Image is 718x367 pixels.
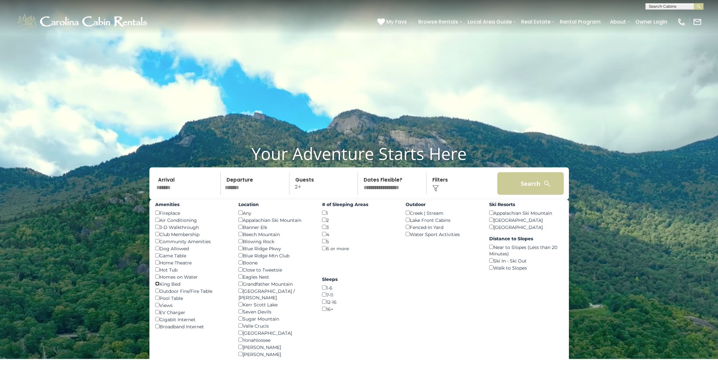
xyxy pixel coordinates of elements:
[464,16,515,27] a: Local Area Guide
[322,298,396,305] div: 12-16
[489,257,563,264] div: Ski In - Ski Out
[238,238,312,245] div: Blowing Rock
[155,252,229,259] div: Game Table
[238,231,312,238] div: Beech Mountain
[238,280,312,287] div: Grandfather Mountain
[238,287,312,301] div: [GEOGRAPHIC_DATA] / [PERSON_NAME]
[489,209,563,216] div: Appalachian Ski Mountain
[489,201,563,208] label: Ski Resorts
[238,201,312,208] label: Location
[155,294,229,302] div: Pool Table
[322,305,396,312] div: 16+
[406,201,480,208] label: Outdoor
[377,18,409,26] a: My Favs
[238,259,312,266] div: Boone
[5,144,713,164] h1: Your Adventure Starts Here
[155,273,229,280] div: Homes on Water
[155,287,229,294] div: Outdoor Fire/Fire Table
[155,209,229,216] div: Fireplace
[155,231,229,238] div: Club Membership
[322,276,396,283] label: Sleeps
[291,172,358,195] p: 2+
[322,231,396,238] div: 4
[238,252,312,259] div: Blue Ridge Mtn Club
[557,16,604,27] a: Rental Program
[322,209,396,216] div: 1
[406,216,480,223] div: Lake Front Cabins
[415,16,461,27] a: Browse Rentals
[238,308,312,315] div: Seven Devils
[489,216,563,223] div: [GEOGRAPHIC_DATA]
[238,301,312,308] div: Kerr Scott Lake
[238,322,312,329] div: Valle Crucis
[155,316,229,323] div: Gigabit Internet
[155,201,229,208] label: Amenities
[155,259,229,266] div: Home Theatre
[238,223,312,231] div: Banner Elk
[155,309,229,316] div: EV Charger
[155,323,229,330] div: Broadband Internet
[406,231,480,238] div: Water Sport Activities
[238,216,312,223] div: Appalachian Ski Mountain
[155,245,229,252] div: Dog Allowed
[489,223,563,231] div: [GEOGRAPHIC_DATA]
[607,16,629,27] a: About
[432,185,439,192] img: filter--v1.png
[155,238,229,245] div: Community Amenities
[238,336,312,343] div: Yonahlossee
[518,16,554,27] a: Real Estate
[155,216,229,223] div: Air Conditioning
[238,329,312,336] div: [GEOGRAPHIC_DATA]
[322,291,396,298] div: 7-11
[238,351,312,364] div: [PERSON_NAME][GEOGRAPHIC_DATA]
[406,209,480,216] div: Creek | Stream
[322,216,396,223] div: 2
[677,17,686,26] img: phone-regular-white.png
[489,264,563,271] div: Walk to Slopes
[322,245,396,252] div: 6 or more
[386,18,407,26] span: My Favs
[155,266,229,273] div: Hot Tub
[238,273,312,280] div: Eagles Nest
[322,238,396,245] div: 5
[238,245,312,252] div: Blue Ridge Pkwy
[238,266,312,273] div: Close to Tweetsie
[238,343,312,351] div: [PERSON_NAME]
[322,284,396,291] div: 1-6
[322,223,396,231] div: 3
[489,243,563,257] div: Near to Slopes (Less than 20 Minutes)
[238,315,312,322] div: Sugar Mountain
[489,235,563,242] label: Distance to Slopes
[155,302,229,309] div: Views
[322,201,396,208] label: # of Sleeping Areas
[155,280,229,287] div: King Bed
[238,209,312,216] div: Any
[693,17,702,26] img: mail-regular-white.png
[406,223,480,231] div: Fenced-In Yard
[155,223,229,231] div: 3-D Walkthrough
[543,180,551,188] img: search-regular-white.png
[632,16,671,27] a: Owner Login
[497,172,564,195] button: Search
[16,12,150,32] img: White-1-1-2.png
